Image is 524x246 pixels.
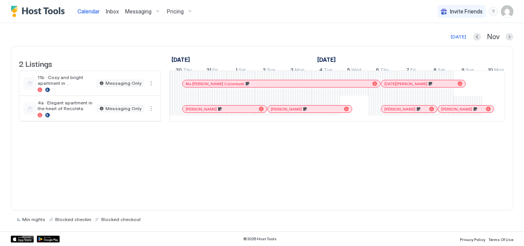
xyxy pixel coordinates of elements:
[38,100,94,111] span: 4a · Elegant apartment in the heart of Recoleta
[186,107,217,112] span: [PERSON_NAME]
[380,67,389,75] span: Thu
[384,81,427,86] span: [DATE][PERSON_NAME]
[267,67,275,75] span: Sun
[347,67,350,75] span: 5
[438,67,445,75] span: Sat
[460,65,476,76] a: November 9, 2025
[450,8,483,15] span: Invite Friends
[147,104,156,113] div: menu
[243,236,277,241] span: © 2025 Host Tools
[441,107,472,112] span: [PERSON_NAME]
[406,67,409,75] span: 7
[206,67,211,75] span: 31
[290,67,293,75] span: 3
[183,67,192,75] span: Thu
[125,8,152,15] span: Messaging
[236,67,237,75] span: 1
[376,67,379,75] span: 6
[147,79,156,88] button: More options
[486,65,506,76] a: November 10, 2025
[324,67,332,75] span: Tue
[410,67,416,75] span: Fri
[488,67,493,75] span: 10
[489,7,498,16] div: menu
[239,67,246,75] span: Sat
[319,67,323,75] span: 4
[234,65,248,76] a: November 1, 2025
[460,235,485,243] a: Privacy Policy
[77,7,100,15] a: Calendar
[460,237,485,242] span: Privacy Policy
[147,104,156,113] button: More options
[174,65,194,76] a: October 30, 2025
[271,107,302,112] span: [PERSON_NAME]
[19,58,52,69] span: 2 Listings
[167,8,184,15] span: Pricing
[106,8,119,15] span: Inbox
[106,7,119,15] a: Inbox
[38,74,94,86] span: 11b · Cosy and bright apartment in [GEOGRAPHIC_DATA]
[466,67,474,75] span: Sun
[473,33,481,41] button: Previous month
[351,67,361,75] span: Wed
[263,67,266,75] span: 2
[506,33,513,41] button: Next month
[488,235,513,243] a: Terms Of Use
[176,67,182,75] span: 30
[384,107,415,112] span: [PERSON_NAME]
[77,8,100,15] span: Calendar
[317,65,334,76] a: November 4, 2025
[295,67,305,75] span: Mon
[213,67,218,75] span: Fri
[374,65,391,76] a: November 6, 2025
[433,67,437,75] span: 8
[147,79,156,88] div: menu
[288,65,306,76] a: November 3, 2025
[494,67,504,75] span: Mon
[345,65,363,76] a: November 5, 2025
[487,33,499,41] span: Nov
[204,65,220,76] a: October 31, 2025
[55,216,91,222] span: Blocked checkin
[170,54,192,65] a: October 30, 2025
[101,216,141,222] span: Blocked checkout
[404,65,418,76] a: November 7, 2025
[186,81,244,86] span: Ma [PERSON_NAME] Colombatti
[461,67,465,75] span: 9
[450,32,467,41] button: [DATE]
[488,237,513,242] span: Terms Of Use
[315,54,338,65] a: November 1, 2025
[451,33,466,40] div: [DATE]
[11,6,68,17] a: Host Tools Logo
[501,5,513,18] div: User profile
[22,216,45,222] span: Min nights
[432,65,447,76] a: November 8, 2025
[11,236,34,243] a: App Store
[261,65,277,76] a: November 2, 2025
[37,236,60,243] a: Google Play Store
